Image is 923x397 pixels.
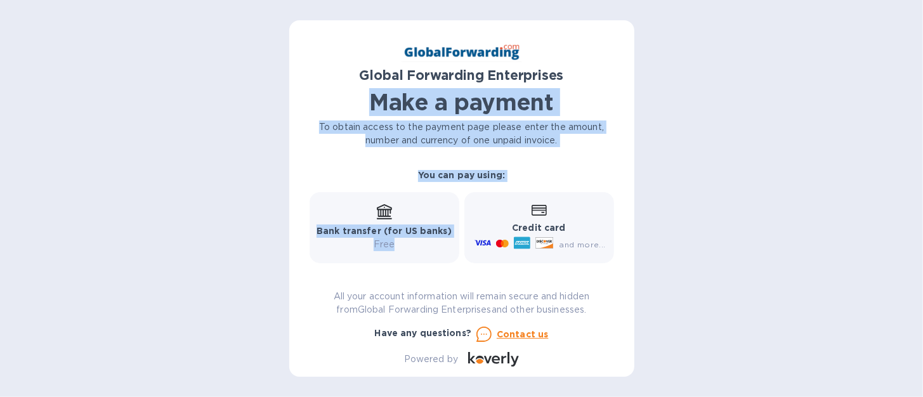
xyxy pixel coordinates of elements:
[310,290,614,316] p: All your account information will remain secure and hidden from Global Forwarding Enterprises and...
[559,240,605,249] span: and more...
[317,226,452,236] b: Bank transfer (for US banks)
[512,223,565,233] b: Credit card
[360,67,564,83] b: Global Forwarding Enterprises
[375,328,472,338] b: Have any questions?
[404,353,458,366] p: Powered by
[418,170,505,180] b: You can pay using:
[310,120,614,147] p: To obtain access to the payment page please enter the amount, number and currency of one unpaid i...
[497,329,549,339] u: Contact us
[310,89,614,115] h1: Make a payment
[317,238,452,251] p: Free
